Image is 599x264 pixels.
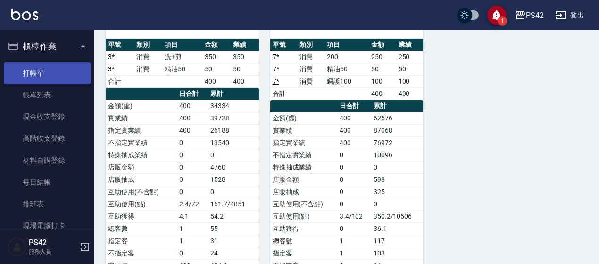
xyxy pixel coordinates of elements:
[369,75,396,87] td: 100
[202,63,231,75] td: 50
[208,112,258,124] td: 39728
[371,247,424,259] td: 103
[270,149,337,161] td: 不指定實業績
[208,210,258,222] td: 54.2
[371,124,424,136] td: 87068
[106,186,177,198] td: 互助使用(不含點)
[134,51,162,63] td: 消費
[270,39,298,51] th: 單號
[177,210,208,222] td: 4.1
[208,247,258,259] td: 24
[106,222,177,235] td: 總客數
[337,173,371,186] td: 0
[369,51,396,63] td: 250
[396,75,424,87] td: 100
[177,112,208,124] td: 400
[4,128,91,149] a: 高階收支登錄
[487,6,506,25] button: save
[270,173,337,186] td: 店販金額
[106,235,177,247] td: 指定客
[498,16,507,26] span: 1
[208,149,258,161] td: 0
[270,161,337,173] td: 特殊抽成業績
[337,186,371,198] td: 0
[371,210,424,222] td: 350.2/10506
[4,84,91,106] a: 帳單列表
[371,149,424,161] td: 10096
[106,136,177,149] td: 不指定實業績
[106,210,177,222] td: 互助獲得
[177,235,208,247] td: 1
[177,149,208,161] td: 0
[177,247,208,259] td: 0
[337,161,371,173] td: 0
[208,173,258,186] td: 1528
[551,7,588,24] button: 登出
[208,161,258,173] td: 4760
[396,39,424,51] th: 業績
[162,39,202,51] th: 項目
[208,235,258,247] td: 31
[337,136,371,149] td: 400
[106,39,134,51] th: 單號
[297,39,324,51] th: 類別
[208,100,258,112] td: 34334
[202,75,231,87] td: 400
[208,88,258,100] th: 累計
[177,186,208,198] td: 0
[208,186,258,198] td: 0
[106,161,177,173] td: 店販金額
[134,63,162,75] td: 消費
[337,124,371,136] td: 400
[337,112,371,124] td: 400
[106,112,177,124] td: 實業績
[4,171,91,193] a: 每日結帳
[177,198,208,210] td: 2.4/72
[270,87,298,100] td: 合計
[396,87,424,100] td: 400
[177,88,208,100] th: 日合計
[162,63,202,75] td: 精油50
[337,198,371,210] td: 0
[106,100,177,112] td: 金額(虛)
[4,106,91,128] a: 現金收支登錄
[297,51,324,63] td: 消費
[337,222,371,235] td: 0
[208,198,258,210] td: 161.7/4851
[8,238,26,256] img: Person
[177,136,208,149] td: 0
[270,112,337,124] td: 金額(虛)
[369,63,396,75] td: 50
[11,9,38,20] img: Logo
[337,235,371,247] td: 1
[526,9,544,21] div: PS42
[511,6,548,25] button: PS42
[202,51,231,63] td: 350
[270,235,337,247] td: 總客數
[270,247,337,259] td: 指定客
[337,100,371,112] th: 日合計
[231,39,259,51] th: 業績
[270,136,337,149] td: 指定實業績
[270,124,337,136] td: 實業績
[371,222,424,235] td: 36.1
[270,198,337,210] td: 互助使用(不含點)
[29,238,77,247] h5: PS42
[371,161,424,173] td: 0
[177,124,208,136] td: 400
[4,150,91,171] a: 材料自購登錄
[106,198,177,210] td: 互助使用(點)
[337,149,371,161] td: 0
[177,100,208,112] td: 400
[231,63,259,75] td: 50
[371,198,424,210] td: 0
[371,136,424,149] td: 76972
[270,222,337,235] td: 互助獲得
[4,34,91,59] button: 櫃檯作業
[4,62,91,84] a: 打帳單
[106,247,177,259] td: 不指定客
[106,124,177,136] td: 指定實業績
[297,75,324,87] td: 消費
[337,247,371,259] td: 1
[324,39,369,51] th: 項目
